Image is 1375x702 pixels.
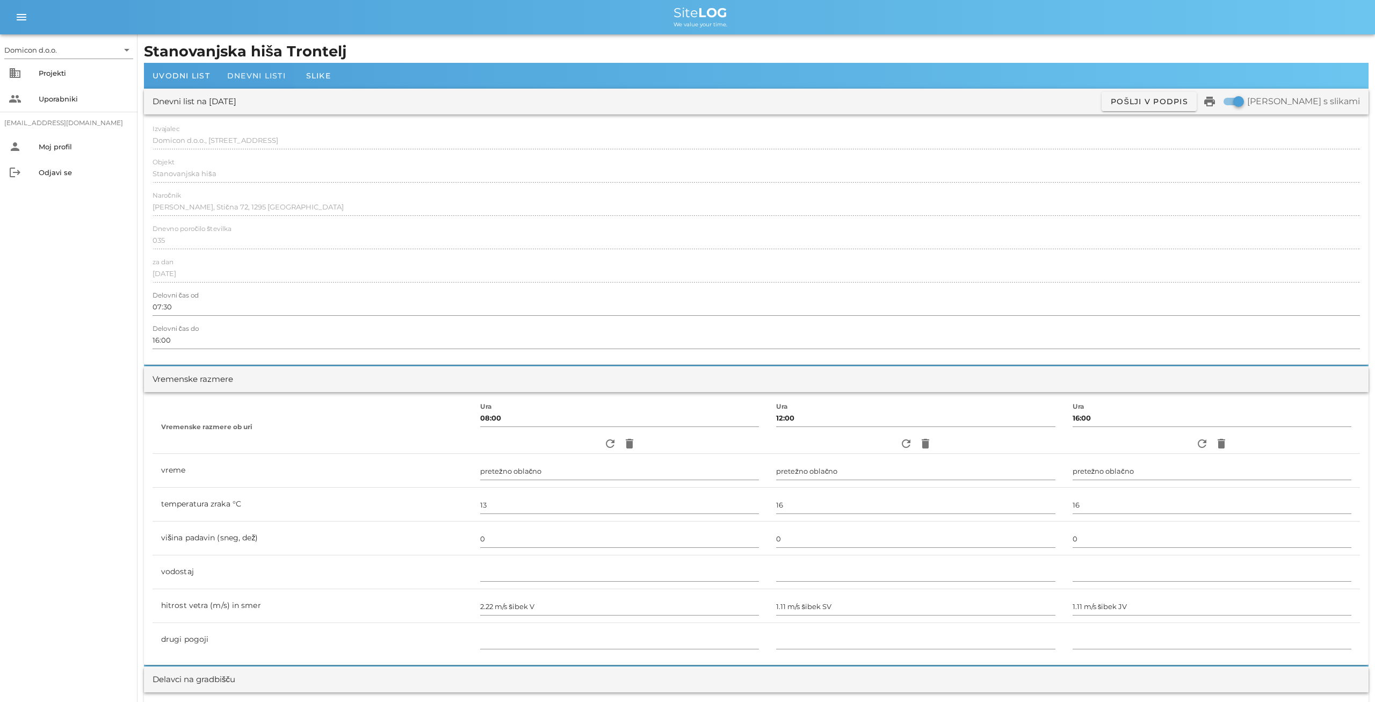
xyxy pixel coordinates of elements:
[9,92,21,105] i: people
[153,488,472,522] td: temperatura zraka °C
[1102,92,1197,111] button: Pošlji v podpis
[604,437,617,450] i: refresh
[1221,586,1375,702] iframe: Chat Widget
[153,158,175,167] label: Objekt
[39,168,129,177] div: Odjavi se
[674,5,727,20] span: Site
[623,437,636,450] i: delete
[1215,437,1228,450] i: delete
[153,325,199,333] label: Delovni čas do
[1203,95,1216,108] i: print
[674,21,727,28] span: We value your time.
[227,71,286,81] span: Dnevni listi
[1110,97,1188,106] span: Pošlji v podpis
[4,45,57,55] div: Domicon d.o.o.
[9,140,21,153] i: person
[776,403,788,411] label: Ura
[39,69,129,77] div: Projekti
[153,258,173,266] label: za dan
[9,166,21,179] i: logout
[900,437,913,450] i: refresh
[153,225,231,233] label: Dnevno poročilo številka
[153,292,199,300] label: Delovni čas od
[4,41,133,59] div: Domicon d.o.o.
[1073,403,1084,411] label: Ura
[480,403,492,411] label: Ura
[120,44,133,56] i: arrow_drop_down
[153,96,236,108] div: Dnevni list na [DATE]
[153,192,181,200] label: Naročnik
[1196,437,1208,450] i: refresh
[1221,586,1375,702] div: Pripomoček za klepet
[15,11,28,24] i: menu
[153,125,179,133] label: Izvajalec
[153,623,472,656] td: drugi pogoji
[153,401,472,454] th: Vremenske razmere ob uri
[698,5,727,20] b: LOG
[306,71,331,81] span: Slike
[144,41,1369,63] h1: Stanovanjska hiša Trontelj
[153,522,472,555] td: višina padavin (sneg, dež)
[39,95,129,103] div: Uporabniki
[9,67,21,79] i: business
[153,454,472,488] td: vreme
[153,373,233,386] div: Vremenske razmere
[1247,96,1360,107] label: [PERSON_NAME] s slikami
[153,555,472,589] td: vodostaj
[153,589,472,623] td: hitrost vetra (m/s) in smer
[153,674,235,686] div: Delavci na gradbišču
[39,142,129,151] div: Moj profil
[919,437,932,450] i: delete
[153,71,210,81] span: Uvodni list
